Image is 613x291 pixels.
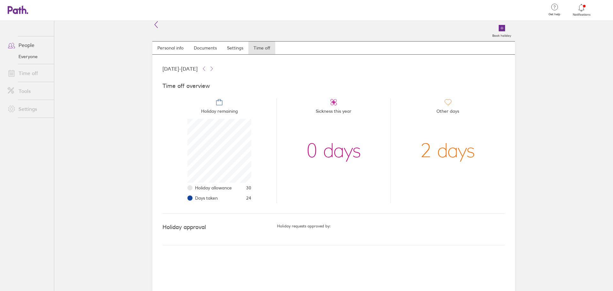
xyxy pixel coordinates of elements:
[152,42,189,54] a: Personal info
[201,106,238,119] span: Holiday remaining
[3,67,54,80] a: Time off
[3,51,54,62] a: Everyone
[316,106,352,119] span: Sickness this year
[163,224,277,231] h4: Holiday approval
[195,185,232,190] span: Holiday allowance
[420,119,475,183] div: 2 days
[436,106,459,119] span: Other days
[246,185,251,190] span: 30
[246,195,251,201] span: 24
[3,85,54,97] a: Tools
[277,224,505,228] h5: Holiday requests approved by:
[222,42,248,54] a: Settings
[488,32,515,38] label: Book holiday
[306,119,361,183] div: 0 days
[3,103,54,115] a: Settings
[248,42,275,54] a: Time off
[544,12,565,16] span: Get help
[195,195,218,201] span: Days taken
[163,83,505,89] h4: Time off overview
[488,21,515,41] a: Book holiday
[163,66,198,72] span: [DATE] - [DATE]
[189,42,222,54] a: Documents
[3,39,54,51] a: People
[571,3,592,17] a: Notifications
[571,13,592,17] span: Notifications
